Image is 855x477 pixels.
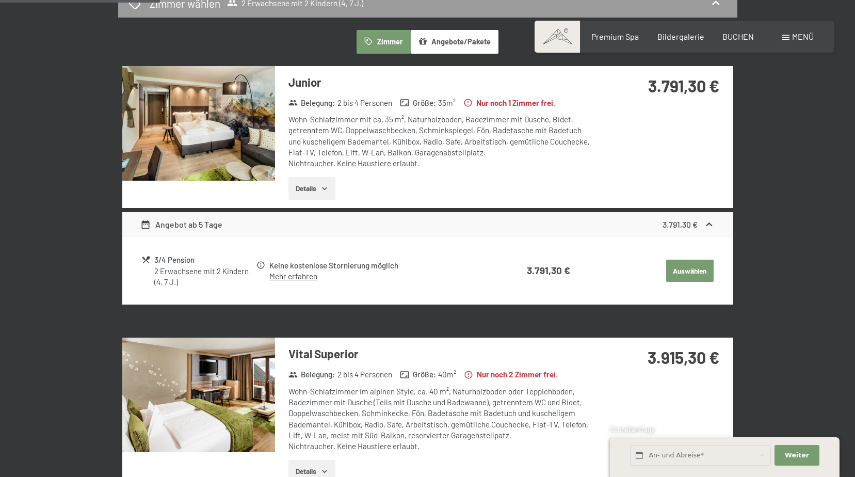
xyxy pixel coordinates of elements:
strong: Größe : [400,98,436,108]
button: Zimmer [357,30,410,54]
div: 3/4 Pension [154,254,255,266]
strong: Belegung : [288,369,335,380]
img: mss_renderimg.php [122,66,275,181]
button: Angebote/Pakete [411,30,498,54]
h3: Vital Superior [288,346,595,362]
h3: Junior [288,74,595,90]
strong: Belegung : [288,98,335,108]
div: Wohn-Schlafzimmer mit ca. 35 m², Naturholzboden, Badezimmer mit Dusche, Bidet, getrenntem WC, Dop... [288,114,595,169]
button: Weiter [775,445,819,466]
span: 2 bis 4 Personen [337,369,392,380]
span: Weiter [785,451,809,460]
a: BUCHEN [722,31,754,41]
div: 2 Erwachsene mit 2 Kindern (4, 7 J.) [154,266,255,288]
button: Details [288,177,335,200]
strong: 3.791,30 € [663,219,698,229]
strong: Größe : [400,369,436,380]
span: 40 m² [438,369,456,380]
img: mss_renderimg.php [122,338,275,452]
div: Wohn-Schlafzimmer im alpinen Style, ca. 40 m², Naturholzboden oder Teppichboden, Badezimmer mit D... [288,386,595,452]
strong: 3.791,30 € [527,264,570,276]
span: 2 bis 4 Personen [337,98,392,108]
a: Premium Spa [591,31,639,41]
span: 35 m² [438,98,456,108]
strong: 3.915,30 € [648,347,719,367]
span: Schnellanfrage [610,425,655,434]
strong: 3.791,30 € [648,76,719,96]
div: Angebot ab 5 Tage3.791,30 € [122,212,733,237]
strong: Nur noch 2 Zimmer frei. [464,369,558,380]
a: Mehr erfahren [269,272,317,281]
div: Angebot ab 5 Tage [140,218,222,231]
div: Keine kostenlose Stornierung möglich [269,260,484,272]
a: Bildergalerie [657,31,704,41]
strong: Nur noch 1 Zimmer frei. [463,98,555,108]
button: Auswählen [666,260,714,282]
span: Menü [792,31,814,41]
